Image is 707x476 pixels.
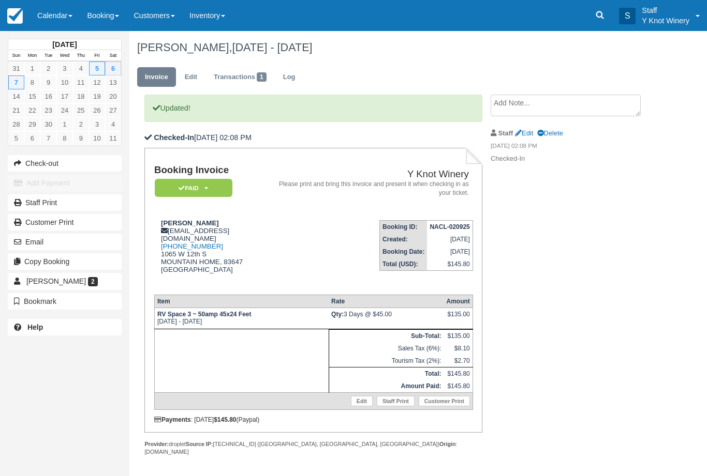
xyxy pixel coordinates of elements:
[446,311,469,326] div: $135.00
[427,233,473,245] td: [DATE]
[8,155,122,172] button: Check-out
[56,89,72,103] a: 17
[52,40,77,49] strong: [DATE]
[214,416,236,423] strong: $145.80
[177,67,205,87] a: Edit
[154,295,329,308] th: Item
[105,50,121,62] th: Sat
[27,323,43,331] b: Help
[40,75,56,89] a: 9
[8,103,24,117] a: 21
[154,133,194,142] b: Checked-In
[24,75,40,89] a: 8
[161,219,219,227] strong: [PERSON_NAME]
[40,62,56,75] a: 2
[89,62,105,75] a: 5
[537,129,563,137] a: Delete
[619,8,636,24] div: S
[8,194,122,211] a: Staff Print
[8,175,122,191] button: Add Payment
[89,103,105,117] a: 26
[40,50,56,62] th: Tue
[331,311,344,318] strong: Qty
[154,178,229,197] a: Paid
[105,103,121,117] a: 27
[275,67,303,87] a: Log
[154,165,275,176] h1: Booking Invoice
[40,131,56,145] a: 7
[144,441,169,447] strong: Provider:
[40,103,56,117] a: 23
[380,258,428,271] th: Total (USD):
[26,277,86,285] span: [PERSON_NAME]
[232,41,312,54] span: [DATE] - [DATE]
[24,50,40,62] th: Mon
[444,367,473,380] td: $145.80
[8,131,24,145] a: 5
[105,89,121,103] a: 20
[137,67,176,87] a: Invoice
[154,219,275,286] div: [EMAIL_ADDRESS][DOMAIN_NAME] 1065 W 12th S MOUNTAIN HOME, 83647 [GEOGRAPHIC_DATA]
[515,129,533,137] a: Edit
[56,75,72,89] a: 10
[377,396,415,406] a: Staff Print
[8,75,24,89] a: 7
[73,62,89,75] a: 4
[56,103,72,117] a: 24
[89,89,105,103] a: 19
[8,253,122,270] button: Copy Booking
[155,179,232,197] em: Paid
[8,62,24,75] a: 31
[427,245,473,258] td: [DATE]
[380,245,428,258] th: Booking Date:
[444,380,473,393] td: $145.80
[8,273,122,289] a: [PERSON_NAME] 2
[329,295,444,308] th: Rate
[24,117,40,131] a: 29
[8,214,122,231] a: Customer Print
[7,8,23,24] img: checkfront-main-nav-mini-logo.png
[329,367,444,380] th: Total:
[491,154,652,164] p: Checked-In
[444,295,473,308] th: Amount
[257,72,267,82] span: 1
[206,67,274,87] a: Transactions1
[88,277,98,286] span: 2
[105,75,121,89] a: 13
[73,103,89,117] a: 25
[8,117,24,131] a: 28
[329,329,444,342] th: Sub-Total:
[89,117,105,131] a: 3
[351,396,373,406] a: Edit
[8,319,122,335] a: Help
[73,50,89,62] th: Thu
[154,308,329,329] td: [DATE] - [DATE]
[154,416,191,423] strong: Payments
[24,62,40,75] a: 1
[105,62,121,75] a: 6
[444,329,473,342] td: $135.00
[73,89,89,103] a: 18
[8,234,122,250] button: Email
[329,308,444,329] td: 3 Days @ $45.00
[89,50,105,62] th: Fri
[73,75,89,89] a: 11
[498,129,513,137] strong: Staff
[329,380,444,393] th: Amount Paid:
[89,75,105,89] a: 12
[40,89,56,103] a: 16
[56,131,72,145] a: 8
[24,89,40,103] a: 15
[73,131,89,145] a: 9
[105,117,121,131] a: 4
[89,131,105,145] a: 10
[279,169,469,180] h2: Y Knot Winery
[430,223,469,231] strong: NACL-020925
[144,132,482,143] p: [DATE] 02:08 PM
[279,180,469,197] address: Please print and bring this invoice and present it when checking in as your ticket.
[427,258,473,271] td: $145.80
[157,311,252,318] strong: RV Space 3 ~ 50amp 45x24 Feet
[56,117,72,131] a: 1
[154,416,473,423] div: : [DATE] (Paypal)
[8,293,122,310] button: Bookmark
